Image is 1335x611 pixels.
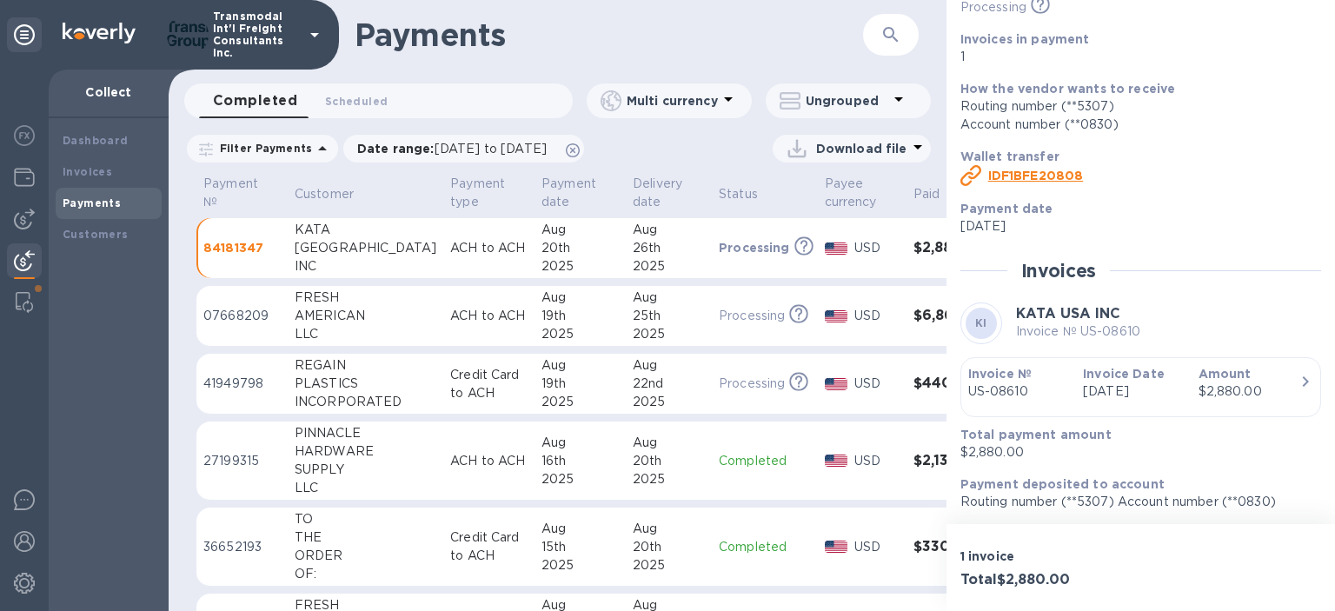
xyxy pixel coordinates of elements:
div: 25th [633,307,705,325]
b: Payments [63,196,121,209]
b: ID F1BFE20808 [988,169,1084,183]
div: THE [295,528,436,547]
div: FRESH [295,289,436,307]
div: SUPPLY [295,461,436,479]
p: Ungrouped [806,92,888,110]
h3: $2,880.00 [913,240,989,256]
div: 15th [541,538,619,556]
div: 2025 [541,393,619,411]
b: KATA USA INC [1016,305,1120,322]
span: Delivery date [633,175,705,211]
div: 2025 [541,556,619,574]
p: Completed [719,452,811,470]
p: Payment № [203,175,258,211]
img: USD [825,378,848,390]
div: Aug [541,289,619,307]
div: Aug [633,520,705,538]
p: 27199315 [203,452,281,470]
h3: $6,860.00 [913,308,989,324]
b: Wallet transfer [960,149,1059,163]
div: Aug [633,434,705,452]
p: Routing number (**5307) Account number (**0830) [960,493,1307,511]
div: Date range:[DATE] to [DATE] [343,135,584,163]
p: USD [854,538,899,556]
div: [GEOGRAPHIC_DATA] [295,239,436,257]
div: 20th [633,452,705,470]
p: Status [719,185,758,203]
div: KATA [295,221,436,239]
p: Date range : [357,140,555,157]
b: Amount [1199,367,1252,381]
b: Payment date [960,202,1053,216]
div: 2025 [541,257,619,276]
div: REGAIN [295,356,436,375]
span: Completed [213,89,297,113]
b: Invoice Date [1083,367,1165,381]
div: 2025 [633,325,705,343]
p: Processing [719,375,785,393]
img: USD [825,242,848,255]
img: USD [825,541,848,553]
span: Payment type [450,175,528,211]
span: Paid [913,185,963,203]
h3: Total $2,880.00 [960,572,1134,588]
div: PLASTICS [295,375,436,393]
p: 1 [960,48,1307,66]
p: Transmodal Int'l Freight Consultants Inc. [213,10,300,59]
p: Delivery date [633,175,682,211]
div: 2025 [633,393,705,411]
p: Payment date [541,175,596,211]
p: USD [854,452,899,470]
div: TO [295,510,436,528]
b: Invoice № [968,367,1032,381]
b: Dashboard [63,134,129,147]
p: ACH to ACH [450,307,528,325]
div: PINNACLE [295,424,436,442]
p: USD [854,307,899,325]
b: Invoices in payment [960,32,1090,46]
p: 1 invoice [960,548,1134,565]
div: 2025 [633,556,705,574]
p: [DATE] [1083,382,1184,401]
p: 84181347 [203,239,281,256]
div: 26th [633,239,705,257]
img: Logo [63,23,136,43]
div: Aug [541,434,619,452]
span: Scheduled [325,92,388,110]
p: Multi currency [627,92,718,110]
img: USD [825,455,848,467]
div: 2025 [541,470,619,488]
div: ORDER [295,547,436,565]
div: Unpin categories [7,17,42,52]
img: Foreign exchange [14,125,35,146]
p: USD [854,239,899,257]
div: 16th [541,452,619,470]
div: LLC [295,479,436,497]
img: Wallets [14,167,35,188]
img: USD [825,310,848,322]
div: Aug [541,520,619,538]
p: Payment type [450,175,505,211]
h3: $330.00 [913,539,989,555]
b: How the vendor wants to receive [960,82,1176,96]
p: USD [854,375,899,393]
p: Download file [816,140,907,157]
p: Credit Card to ACH [450,366,528,402]
p: Processing [719,239,790,256]
h3: $440.00 [913,375,989,392]
div: 19th [541,375,619,393]
div: 22nd [633,375,705,393]
h1: Payments [355,17,806,53]
p: Processing [719,307,785,325]
div: Aug [633,221,705,239]
div: Aug [541,356,619,375]
div: AMERICAN [295,307,436,325]
p: Payee currency [825,175,877,211]
span: [DATE] to [DATE] [435,142,547,156]
div: 19th [541,307,619,325]
p: ACH to ACH [450,452,528,470]
p: Collect [63,83,155,101]
div: 2025 [541,325,619,343]
div: 2025 [633,470,705,488]
b: Invoices [63,165,112,178]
